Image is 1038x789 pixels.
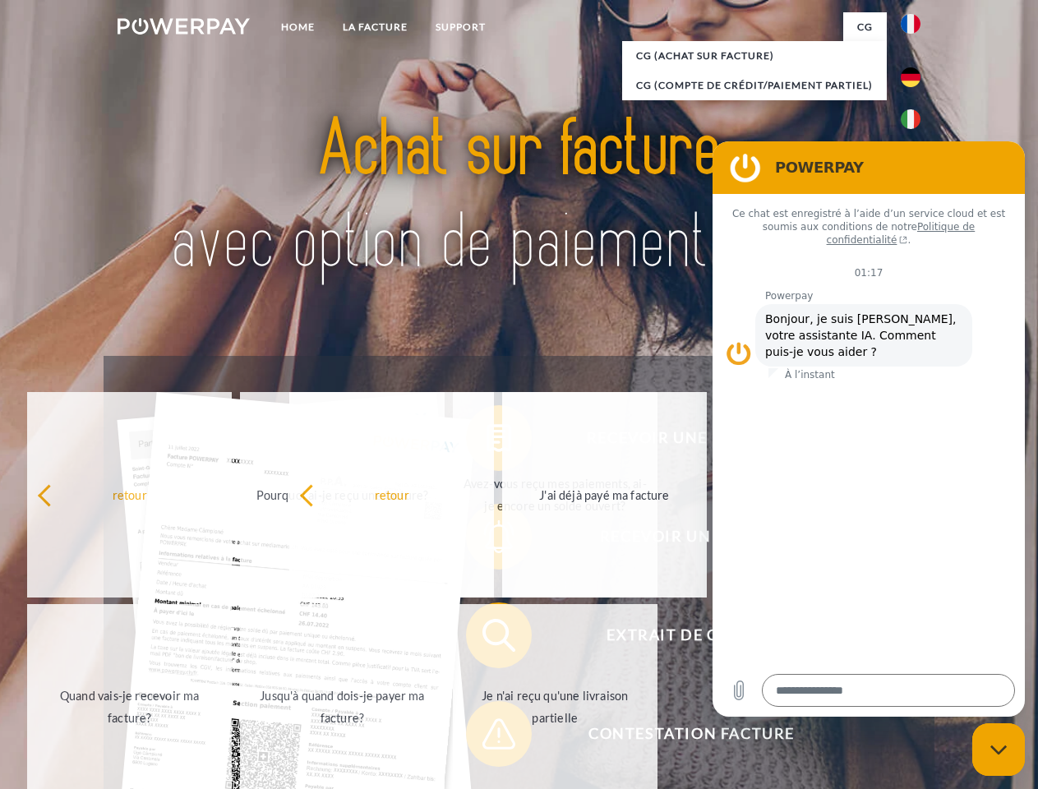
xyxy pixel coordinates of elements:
[713,141,1025,717] iframe: Fenêtre de messagerie
[299,483,484,505] div: retour
[250,483,435,505] div: Pourquoi ai-je reçu une facture?
[466,602,893,668] button: Extrait de compte
[463,685,648,729] div: Je n'ai reçu qu'une livraison partielle
[901,109,920,129] img: it
[622,41,887,71] a: CG (achat sur facture)
[622,71,887,100] a: CG (Compte de crédit/paiement partiel)
[901,67,920,87] img: de
[37,483,222,505] div: retour
[901,14,920,34] img: fr
[250,685,435,729] div: Jusqu'à quand dois-je payer ma facture?
[37,685,222,729] div: Quand vais-je recevoir ma facture?
[466,701,893,767] button: Contestation Facture
[490,602,893,668] span: Extrait de compte
[422,12,500,42] a: Support
[843,12,887,42] a: CG
[490,701,893,767] span: Contestation Facture
[118,18,250,35] img: logo-powerpay-white.svg
[512,483,697,505] div: J'ai déjà payé ma facture
[329,12,422,42] a: LA FACTURE
[157,79,881,315] img: title-powerpay_fr.svg
[267,12,329,42] a: Home
[972,723,1025,776] iframe: Bouton de lancement de la fenêtre de messagerie, conversation en cours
